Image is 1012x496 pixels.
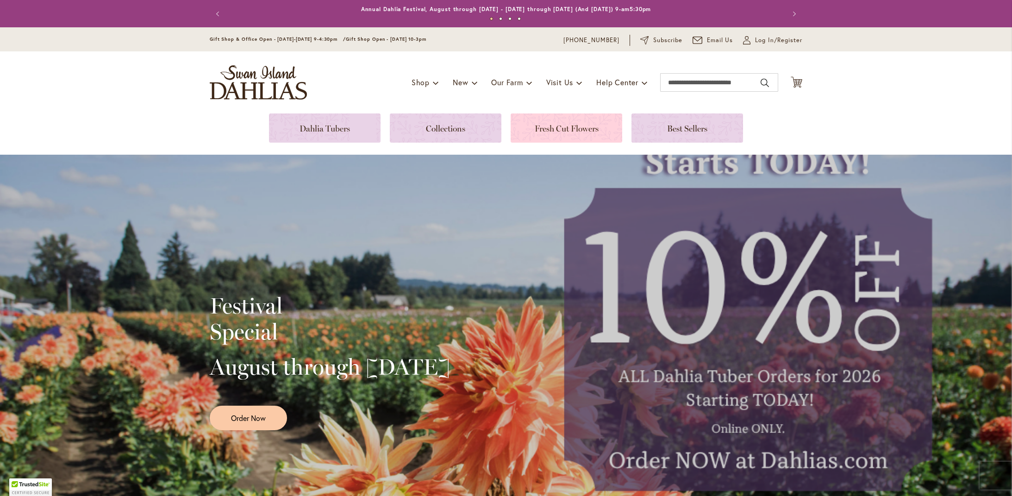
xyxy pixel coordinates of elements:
[653,36,682,45] span: Subscribe
[453,77,468,87] span: New
[596,77,638,87] span: Help Center
[210,5,228,23] button: Previous
[231,413,266,423] span: Order Now
[640,36,682,45] a: Subscribe
[361,6,651,13] a: Annual Dahlia Festival, August through [DATE] - [DATE] through [DATE] (And [DATE]) 9-am5:30pm
[693,36,733,45] a: Email Us
[707,36,733,45] span: Email Us
[508,17,512,20] button: 3 of 4
[210,293,450,345] h2: Festival Special
[546,77,573,87] span: Visit Us
[210,354,450,380] h2: August through [DATE]
[210,65,307,100] a: store logo
[490,17,493,20] button: 1 of 4
[499,17,502,20] button: 2 of 4
[491,77,523,87] span: Our Farm
[412,77,430,87] span: Shop
[784,5,802,23] button: Next
[563,36,619,45] a: [PHONE_NUMBER]
[210,406,287,430] a: Order Now
[743,36,802,45] a: Log In/Register
[518,17,521,20] button: 4 of 4
[755,36,802,45] span: Log In/Register
[210,36,346,42] span: Gift Shop & Office Open - [DATE]-[DATE] 9-4:30pm /
[346,36,426,42] span: Gift Shop Open - [DATE] 10-3pm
